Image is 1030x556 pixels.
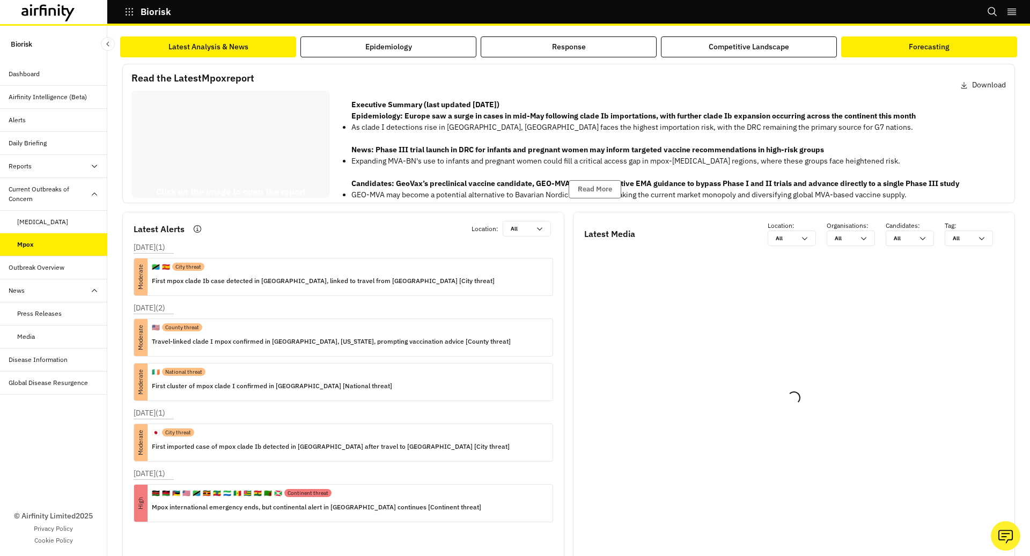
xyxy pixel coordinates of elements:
p: 🇧🇮 [274,488,282,498]
p: City threat [175,263,201,271]
p: Tag : [945,221,1004,231]
div: Alerts [9,115,26,125]
div: Disease Information [9,355,68,365]
div: Mpox [17,240,34,249]
p: © Airfinity Limited 2025 [14,510,93,522]
div: Reports [9,161,32,171]
a: Privacy Policy [34,524,73,533]
p: Read the Latest Mpox report [131,71,254,85]
div: [MEDICAL_DATA] [17,217,68,227]
p: Mpox international emergency ends, but continental alert in [GEOGRAPHIC_DATA] continues [Continen... [152,501,481,513]
p: 🇸🇱 [223,488,231,498]
p: Latest Media [584,227,635,240]
button: Search [987,3,998,21]
p: Location : [768,221,827,231]
p: [DATE] ( 1 ) [134,242,165,253]
p: Continent threat [288,489,328,497]
div: Current Outbreaks of Concern [9,184,90,204]
p: Biorisk [11,34,32,54]
strong: Epidemiology: Europe saw a surge in cases in mid-May following clade Ib importations, with furthe... [351,111,916,121]
p: 🇺🇬 [203,488,211,498]
p: GEO-MVA may become a potential alternative to Bavarian Nordic’s MVA-BN, breaking the current mark... [351,189,959,201]
p: First mpox clade Ib case detected in [GEOGRAPHIC_DATA], linked to travel from [GEOGRAPHIC_DATA] [... [152,275,495,287]
p: Candidates : [886,221,945,231]
div: Outbreak Overview [9,263,64,272]
p: Latest Alerts [134,223,185,235]
p: Expanding MVA-BN's use to infants and pregnant women could fill a critical access gap in mpox-[ME... [351,155,959,167]
div: Press Releases [17,309,62,318]
p: Moderate [122,375,159,389]
strong: Executive Summary (last updated [DATE] [351,100,497,109]
p: 🇯🇵 [152,428,160,438]
div: Competitive Landscape [709,41,789,53]
p: 🇹🇿 [193,488,201,498]
div: Latest Analysis & News [168,41,248,53]
p: County threat [165,323,199,331]
p: City threat [165,428,191,436]
p: Moderate [122,270,159,284]
a: Cookie Policy [34,536,73,545]
p: Organisations : [827,221,886,231]
div: Epidemiology [365,41,412,53]
p: First imported case of mpox clade Ib detected in [GEOGRAPHIC_DATA] after travel to [GEOGRAPHIC_DA... [152,441,510,453]
div: News [9,286,25,295]
p: 🇲🇼 [162,488,170,498]
p: [DATE] ( 1 ) [134,407,165,419]
div: Forecasting [909,41,950,53]
p: 🇿🇲 [264,488,272,498]
p: 🇲🇿 [172,488,180,498]
p: High [122,496,159,510]
p: 🇮🇪 [152,367,160,377]
p: 🇪🇸 [162,262,170,272]
div: Response [552,41,586,53]
p: Download [972,79,1006,91]
p: Biorisk [141,7,171,17]
p: 🇺🇸 [152,323,160,332]
strong: ) [497,100,499,109]
p: 🇸🇳 [233,488,241,498]
p: 🇱🇷 [182,488,190,498]
p: Click on the image to open the report [131,185,330,198]
p: [DATE] ( 1 ) [134,468,165,479]
div: Dashboard [9,69,40,79]
p: Travel-linked clade I mpox confirmed in [GEOGRAPHIC_DATA], [US_STATE], prompting vaccination advi... [152,336,511,347]
p: 🇹🇿 [152,262,160,272]
button: Close Sidebar [101,37,115,51]
div: Daily Briefing [9,138,47,148]
p: 🇪🇹 [213,488,221,498]
p: National threat [165,368,202,376]
p: 🇰🇪 [152,488,160,498]
p: [DATE] ( 2 ) [134,302,165,314]
button: Read More [569,180,621,198]
p: First cluster of mpox clade I confirmed in [GEOGRAPHIC_DATA] [National threat] [152,380,392,392]
div: Global Disease Resurgence [9,378,88,388]
button: Biorisk [124,3,171,21]
p: 🇹🇬 [244,488,252,498]
div: Media [17,332,35,342]
p: Moderate [122,331,159,344]
p: As clade I detections rise in [GEOGRAPHIC_DATA], [GEOGRAPHIC_DATA] faces the highest importation ... [351,122,959,133]
p: Moderate [122,436,159,449]
button: Ask our analysts [991,521,1020,551]
p: 🇬🇭 [254,488,262,498]
div: Airfinity Intelligence (Beta) [9,92,87,102]
p: Location : [472,224,498,234]
strong: Candidates: GeoVax’s preclinical vaccine candidate, GEO-MVA, receives positive EMA guidance to by... [351,179,959,188]
strong: News: Phase III trial launch in DRC for infants and pregnant women may inform targeted vaccine re... [351,145,824,154]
